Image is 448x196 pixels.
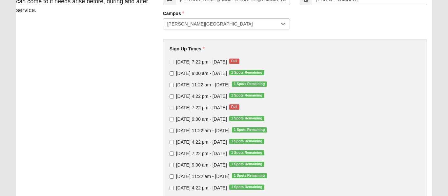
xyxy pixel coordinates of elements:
[176,116,227,122] span: [DATE] 9:00 am - [DATE]
[176,174,230,179] span: [DATE] 11:22 am - [DATE]
[229,116,264,121] span: 1 Spots Remaining
[176,105,227,110] span: [DATE] 7:22 pm - [DATE]
[176,139,227,145] span: [DATE] 4:22 pm - [DATE]
[176,82,230,87] span: [DATE] 11:22 am - [DATE]
[176,162,227,168] span: [DATE] 9:00 am - [DATE]
[170,45,205,52] label: Sign Up Times
[229,70,264,75] span: 1 Spots Remaining
[229,150,264,155] span: 1 Spots Remaining
[170,174,174,179] input: [DATE] 11:22 am - [DATE]1 Spots Remaining
[229,162,264,167] span: 1 Spots Remaining
[170,186,174,190] input: [DATE] 4:22 pm - [DATE]1 Spots Remaining
[229,185,264,190] span: 1 Spots Remaining
[176,128,230,133] span: [DATE] 11:22 am - [DATE]
[170,60,174,64] input: [DATE] 7:22 pm - [DATE]Full
[170,117,174,121] input: [DATE] 9:00 am - [DATE]1 Spots Remaining
[176,151,227,156] span: [DATE] 7:22 pm - [DATE]
[176,94,227,99] span: [DATE] 4:22 pm - [DATE]
[163,10,184,17] label: Campus
[176,185,227,190] span: [DATE] 4:22 pm - [DATE]
[170,106,174,110] input: [DATE] 7:22 pm - [DATE]Full
[229,93,264,98] span: 1 Spots Remaining
[170,129,174,133] input: [DATE] 11:22 am - [DATE]1 Spots Remaining
[170,71,174,76] input: [DATE] 9:00 am - [DATE]1 Spots Remaining
[229,139,264,144] span: 1 Spots Remaining
[170,151,174,156] input: [DATE] 7:22 pm - [DATE]1 Spots Remaining
[229,104,239,110] span: Full
[232,81,267,87] span: 1 Spots Remaining
[232,127,267,133] span: 1 Spots Remaining
[176,71,227,76] span: [DATE] 9:00 am - [DATE]
[232,173,267,178] span: 1 Spots Remaining
[170,163,174,167] input: [DATE] 9:00 am - [DATE]1 Spots Remaining
[229,59,239,64] span: Full
[170,140,174,144] input: [DATE] 4:22 pm - [DATE]1 Spots Remaining
[176,59,227,64] span: [DATE] 7:22 pm - [DATE]
[170,94,174,98] input: [DATE] 4:22 pm - [DATE]1 Spots Remaining
[170,83,174,87] input: [DATE] 11:22 am - [DATE]1 Spots Remaining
